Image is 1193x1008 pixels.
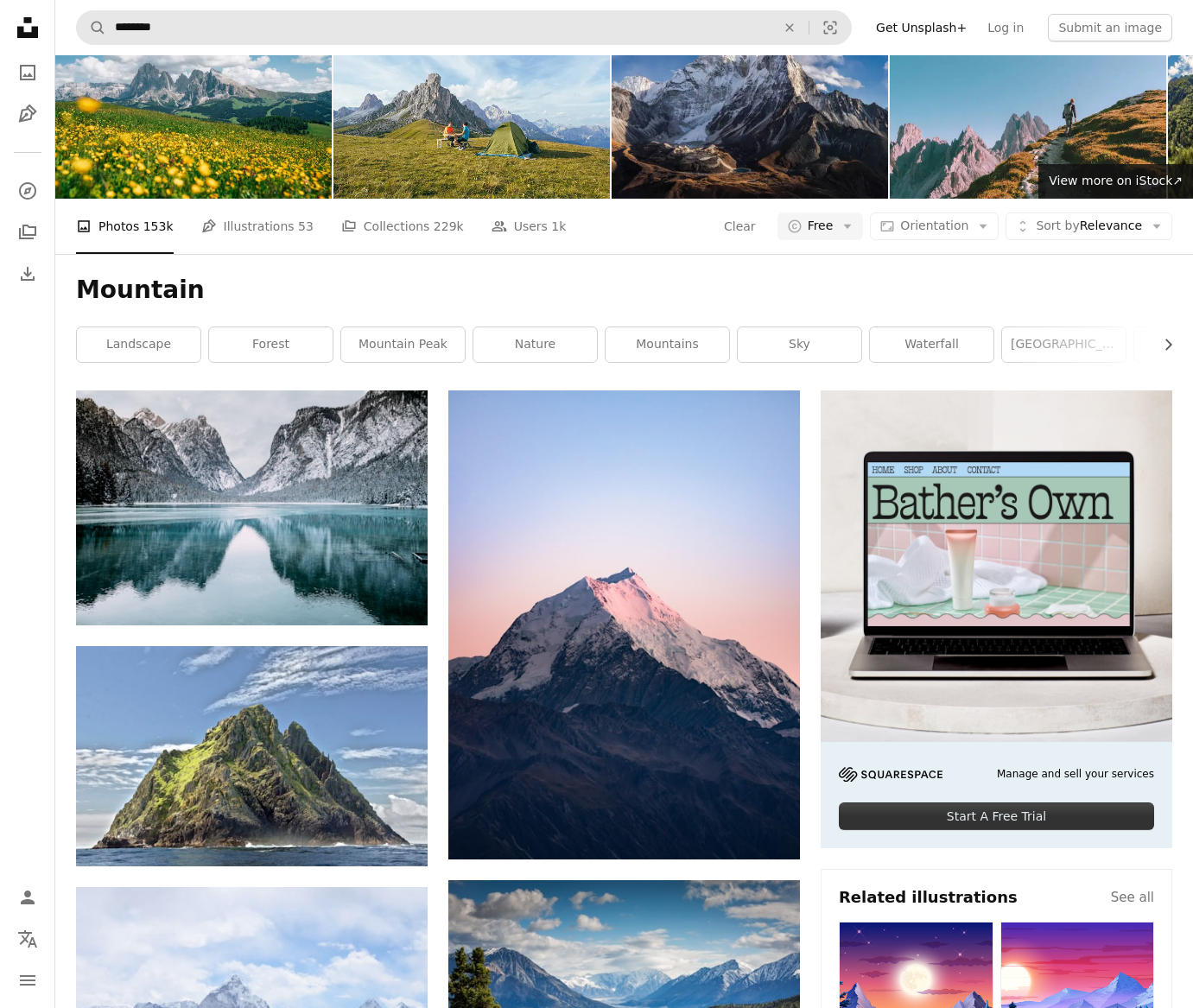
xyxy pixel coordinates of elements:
[870,327,993,362] a: waterfall
[77,327,200,362] a: landscape
[77,11,106,44] button: Search Unsplash
[821,390,1172,742] img: file-1707883121023-8e3502977149image
[209,327,333,362] a: forest
[771,11,809,44] button: Clear
[612,15,888,199] img: 75MPix Panorama of beautiful Mount Ama Dablam in Himalayas, Nepal
[738,327,861,362] a: sky
[76,646,428,866] img: landscape photo of mountain island
[10,55,45,90] a: Photos
[10,174,45,208] a: Explore
[10,257,45,291] a: Download History
[492,199,567,254] a: Users 1k
[10,922,45,956] button: Language
[10,963,45,998] button: Menu
[55,15,332,199] img: Alpe di Siusi with Sassolungo, Langkofel mountain group in Dolomites, Italy
[1038,164,1193,199] a: View more on iStock↗
[333,15,610,199] img: Men Camping and Talking in Front of Mountain Peaks
[448,390,800,859] img: ice-capped mountain at daytime
[76,275,1172,306] h1: Mountain
[870,212,999,240] button: Orientation
[1002,327,1126,362] a: [GEOGRAPHIC_DATA]
[1036,218,1142,235] span: Relevance
[10,215,45,250] a: Collections
[1048,14,1172,41] button: Submit an image
[76,500,428,516] a: body of water and snow-covered mountains during daytime
[1152,327,1172,362] button: scroll list to the right
[448,617,800,632] a: ice-capped mountain at daytime
[809,11,851,44] button: Visual search
[808,218,834,235] span: Free
[890,15,1166,199] img: Man hiking alone on the edge of the rock and looking towards the horizon. Italian alps near the T...
[298,217,314,236] span: 53
[341,327,465,362] a: mountain peak
[977,14,1034,41] a: Log in
[76,390,428,625] img: body of water and snow-covered mountains during daytime
[201,199,314,254] a: Illustrations 53
[1036,219,1079,232] span: Sort by
[448,989,800,1005] a: green mountain across body of water
[997,767,1154,782] span: Manage and sell your services
[839,767,942,782] img: file-1705255347840-230a6ab5bca9image
[839,887,1018,908] h4: Related illustrations
[76,748,428,764] a: landscape photo of mountain island
[1111,887,1154,908] a: See all
[10,10,45,48] a: Home — Unsplash
[10,880,45,915] a: Log in / Sign up
[551,217,566,236] span: 1k
[606,327,729,362] a: mountains
[473,327,597,362] a: nature
[900,219,968,232] span: Orientation
[777,212,864,240] button: Free
[1049,174,1183,187] span: View more on iStock ↗
[341,199,464,254] a: Collections 229k
[821,390,1172,848] a: Manage and sell your servicesStart A Free Trial
[76,10,852,45] form: Find visuals sitewide
[10,97,45,131] a: Illustrations
[839,802,1154,830] div: Start A Free Trial
[434,217,464,236] span: 229k
[1006,212,1172,240] button: Sort byRelevance
[723,212,757,240] button: Clear
[866,14,977,41] a: Get Unsplash+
